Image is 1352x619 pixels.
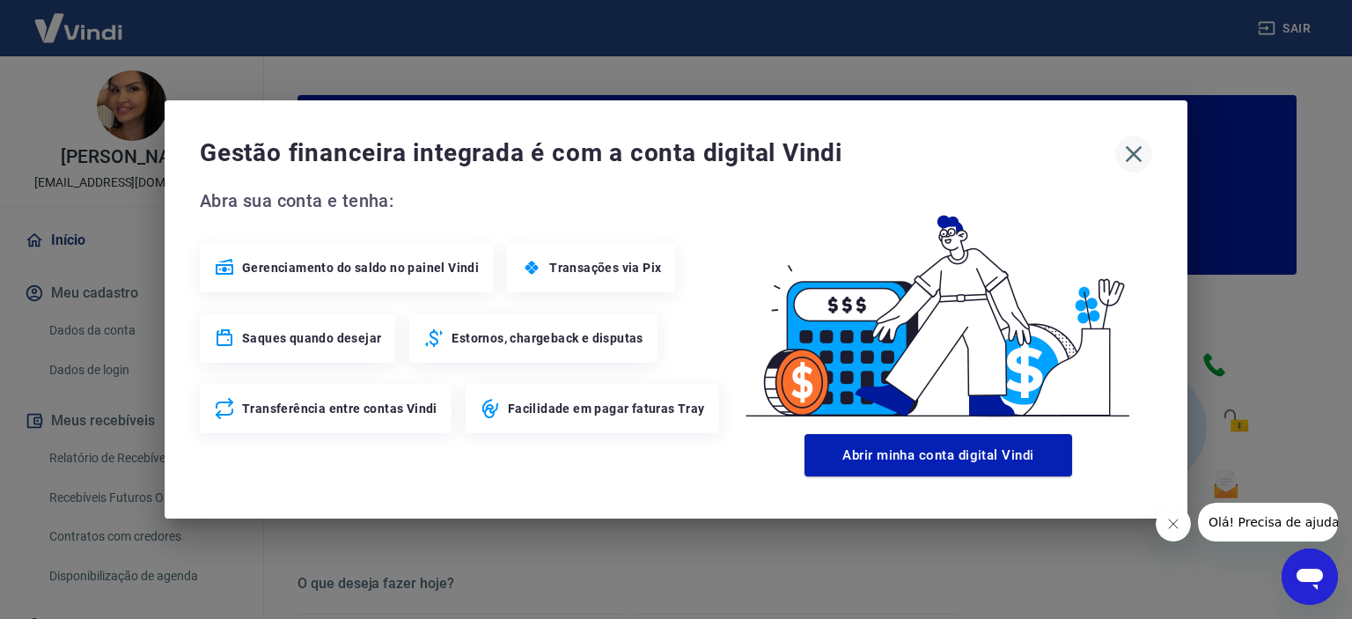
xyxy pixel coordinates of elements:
iframe: Mensagem da empresa [1198,503,1338,542]
span: Saques quando desejar [242,329,381,347]
iframe: Botão para abrir a janela de mensagens [1282,549,1338,605]
img: Good Billing [724,187,1152,427]
span: Transferência entre contas Vindi [242,400,437,417]
span: Transações via Pix [549,259,661,276]
span: Estornos, chargeback e disputas [452,329,643,347]
button: Abrir minha conta digital Vindi [805,434,1072,476]
iframe: Fechar mensagem [1156,506,1191,542]
span: Gerenciamento do saldo no painel Vindi [242,259,479,276]
span: Gestão financeira integrada é com a conta digital Vindi [200,136,1115,171]
span: Olá! Precisa de ajuda? [11,12,148,26]
span: Abra sua conta e tenha: [200,187,724,215]
span: Facilidade em pagar faturas Tray [508,400,705,417]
